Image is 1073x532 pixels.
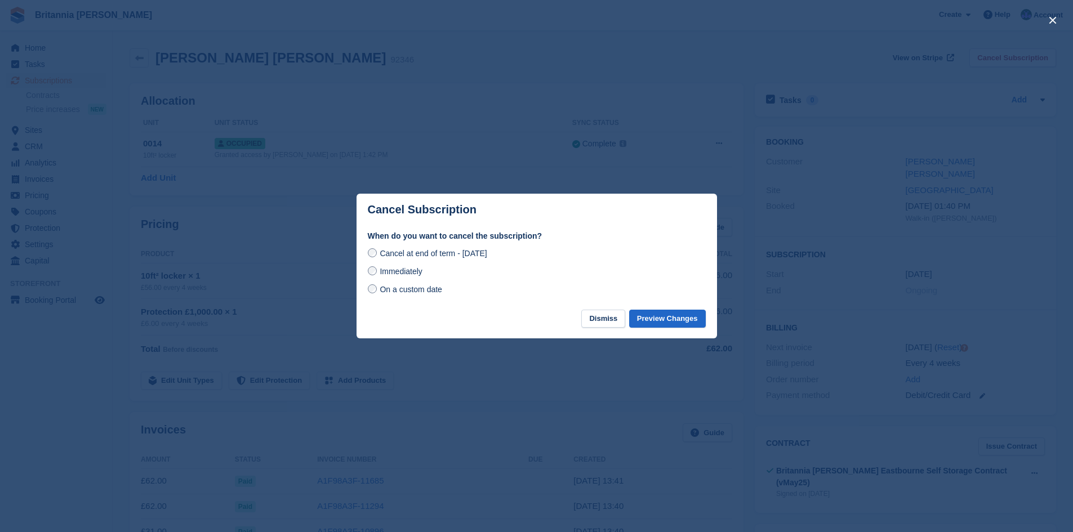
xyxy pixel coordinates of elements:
span: On a custom date [380,285,442,294]
input: Immediately [368,266,377,275]
button: Dismiss [581,310,625,328]
span: Immediately [380,267,422,276]
span: Cancel at end of term - [DATE] [380,249,487,258]
button: close [1044,11,1062,29]
input: On a custom date [368,284,377,293]
input: Cancel at end of term - [DATE] [368,248,377,257]
label: When do you want to cancel the subscription? [368,230,706,242]
button: Preview Changes [629,310,706,328]
p: Cancel Subscription [368,203,477,216]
